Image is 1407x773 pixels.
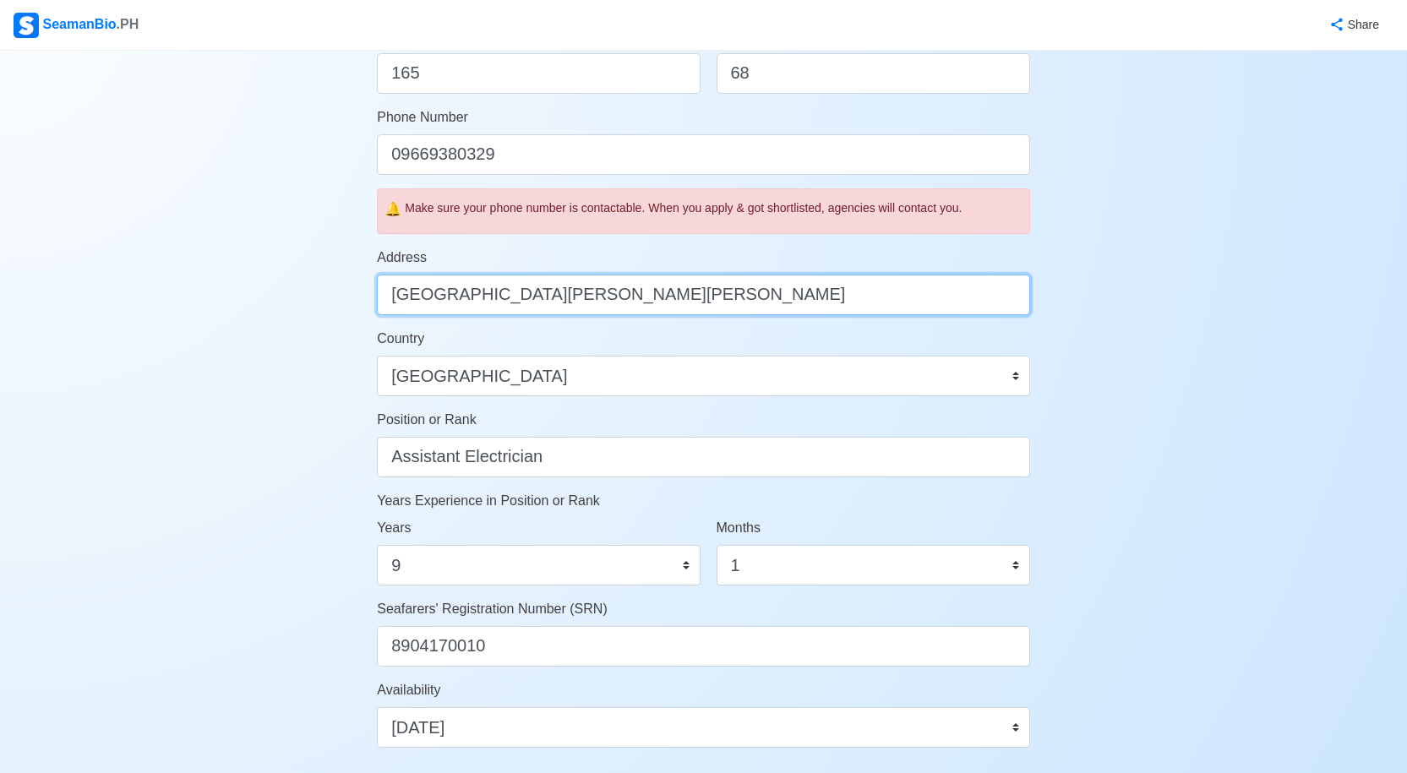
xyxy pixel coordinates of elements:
[717,53,1030,94] input: ex. 60
[377,437,1030,477] input: ex. 2nd Officer w/ Master License
[377,626,1030,667] input: ex. 1234567890
[377,329,424,349] label: Country
[1312,8,1393,41] button: Share
[377,134,1030,175] input: ex. +63 912 345 6789
[377,53,700,94] input: ex. 163
[377,518,411,538] label: Years
[377,412,476,427] span: Position or Rank
[117,17,139,31] span: .PH
[384,199,401,220] span: caution
[405,199,1023,217] div: Make sure your phone number is contactable. When you apply & got shortlisted, agencies will conta...
[377,602,607,616] span: Seafarers' Registration Number (SRN)
[377,250,427,264] span: Address
[377,110,468,124] span: Phone Number
[377,491,1030,511] p: Years Experience in Position or Rank
[14,13,139,38] div: SeamanBio
[377,680,440,700] label: Availability
[377,275,1030,315] input: ex. Pooc Occidental, Tubigon, Bohol
[14,13,39,38] img: Logo
[717,518,761,538] label: Months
